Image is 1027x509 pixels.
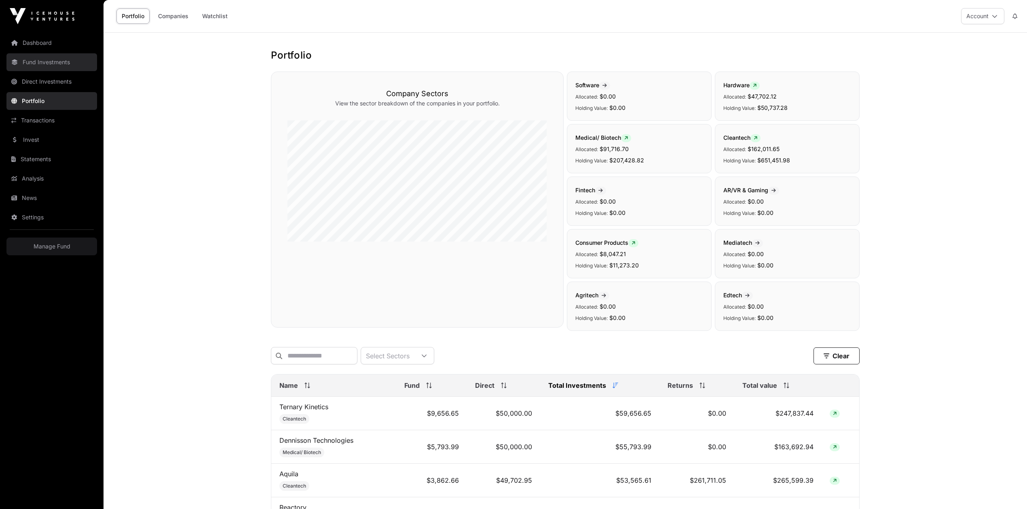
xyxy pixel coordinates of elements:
[197,8,233,24] a: Watchlist
[748,303,764,310] span: $0.00
[6,150,97,168] a: Statements
[6,73,97,90] a: Direct Investments
[757,157,790,164] span: $651,451.98
[540,464,660,497] td: $53,565.61
[814,347,860,364] button: Clear
[723,146,746,152] span: Allocated:
[609,262,639,269] span: $11,273.20
[361,347,414,364] div: Select Sectors
[6,208,97,226] a: Settings
[723,263,756,269] span: Holding Value:
[404,381,420,390] span: Fund
[609,157,644,164] span: $207,428.82
[548,381,606,390] span: Total Investments
[575,263,608,269] span: Holding Value:
[575,82,610,88] span: Software
[723,239,763,246] span: Mediatech
[575,146,598,152] span: Allocated:
[961,8,1004,24] button: Account
[271,49,860,62] h1: Portfolio
[6,170,97,187] a: Analysis
[757,262,773,269] span: $0.00
[723,105,756,111] span: Holding Value:
[723,292,753,299] span: Edtech
[396,430,467,464] td: $5,793.99
[609,314,625,321] span: $0.00
[283,416,306,422] span: Cleantech
[575,187,606,194] span: Fintech
[723,199,746,205] span: Allocated:
[609,104,625,111] span: $0.00
[467,397,540,430] td: $50,000.00
[540,430,660,464] td: $55,793.99
[734,464,822,497] td: $265,599.39
[734,397,822,430] td: $247,837.44
[6,111,97,129] a: Transactions
[600,93,616,100] span: $0.00
[723,251,746,257] span: Allocated:
[757,104,788,111] span: $50,737.28
[6,53,97,71] a: Fund Investments
[287,88,547,99] h3: Company Sectors
[575,134,631,141] span: Medical/ Biotech
[575,292,609,299] span: Agritech
[575,158,608,164] span: Holding Value:
[609,209,625,216] span: $0.00
[723,134,761,141] span: Cleantech
[575,315,608,321] span: Holding Value:
[279,381,298,390] span: Name
[283,483,306,489] span: Cleantech
[748,93,777,100] span: $47,702.12
[659,464,734,497] td: $261,711.05
[279,470,298,478] a: Aquila
[475,381,494,390] span: Direct
[748,250,764,257] span: $0.00
[575,94,598,100] span: Allocated:
[734,430,822,464] td: $163,692.94
[659,430,734,464] td: $0.00
[668,381,693,390] span: Returns
[575,105,608,111] span: Holding Value:
[575,239,638,246] span: Consumer Products
[723,304,746,310] span: Allocated:
[283,449,321,456] span: Medical/ Biotech
[600,250,626,257] span: $8,047.21
[575,251,598,257] span: Allocated:
[600,303,616,310] span: $0.00
[600,145,629,152] span: $91,716.70
[287,99,547,107] p: View the sector breakdown of the companies in your portfolio.
[10,8,74,24] img: Icehouse Ventures Logo
[659,397,734,430] td: $0.00
[723,82,760,88] span: Hardware
[723,210,756,216] span: Holding Value:
[6,34,97,52] a: Dashboard
[600,198,616,205] span: $0.00
[116,8,150,24] a: Portfolio
[723,94,746,100] span: Allocated:
[6,189,97,207] a: News
[467,464,540,497] td: $49,702.95
[723,187,779,194] span: AR/VR & Gaming
[575,199,598,205] span: Allocated:
[575,304,598,310] span: Allocated:
[575,210,608,216] span: Holding Value:
[153,8,194,24] a: Companies
[396,464,467,497] td: $3,862.66
[6,238,97,255] a: Manage Fund
[987,470,1027,509] iframe: Chat Widget
[757,314,773,321] span: $0.00
[279,436,353,444] a: Dennisson Technologies
[757,209,773,216] span: $0.00
[396,397,467,430] td: $9,656.65
[6,131,97,149] a: Invest
[723,158,756,164] span: Holding Value:
[742,381,777,390] span: Total value
[279,403,328,411] a: Ternary Kinetics
[748,198,764,205] span: $0.00
[723,315,756,321] span: Holding Value:
[467,430,540,464] td: $50,000.00
[540,397,660,430] td: $59,656.65
[748,145,780,152] span: $162,011.65
[6,92,97,110] a: Portfolio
